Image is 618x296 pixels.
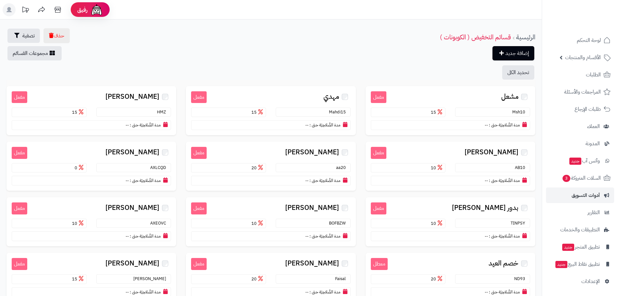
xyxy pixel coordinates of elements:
[546,84,614,100] a: المراجعات والأسئلة
[305,122,309,128] span: --
[126,289,129,295] span: --
[309,233,340,239] small: مدة الصَّلاحِيَة حتى :
[130,177,161,184] small: مدة الصَّلاحِيَة حتى :
[191,91,207,103] small: مفعل
[586,139,600,148] span: المدونة
[6,197,176,246] a: مفعل [PERSON_NAME] AXEOVC 10 مدة الصَّلاحِيَة حتى : --
[575,105,601,114] span: طلبات الإرجاع
[105,93,159,100] span: [PERSON_NAME]
[485,122,488,128] span: --
[130,289,161,295] small: مدة الصَّلاحِيَة حتى :
[72,276,85,282] span: 15
[130,233,161,239] small: مدة الصَّلاحِيَة حتى :
[22,32,35,40] span: تصفية
[329,109,349,115] small: Mahdi15
[323,93,339,100] span: مهدي
[564,87,601,97] span: المراجعات والأسئلة
[371,147,386,159] small: مفعل
[336,164,349,171] small: aa20
[17,3,33,18] a: تحديثات المنصة
[562,244,574,251] span: جديد
[186,86,356,135] a: مفعل مهدي Mahdi15 15 مدة الصَّلاحِيَة حتى : --
[512,109,528,115] small: Msh10
[485,177,488,184] span: --
[489,177,520,184] small: مدة الصَّلاحِيَة حتى :
[186,197,356,246] a: مفعل [PERSON_NAME] BOFBZW 10 مدة الصَّلاحِيَة حتى : --
[546,170,614,186] a: السلات المتروكة3
[12,91,27,103] small: مفعل
[43,28,70,43] button: حذف
[431,276,444,282] span: 20
[562,242,600,251] span: تطبيق المتجر
[366,197,535,246] a: مفعل بدور [PERSON_NAME] TINPSY 10 مدة الصَّلاحِيَة حتى : --
[75,165,85,171] span: 0
[546,136,614,151] a: المدونة
[546,205,614,220] a: التقارير
[126,122,129,128] span: --
[90,3,103,16] img: ai-face.png
[555,260,600,269] span: تطبيق نقاط البيع
[309,122,340,128] small: مدة الصَّلاحِيَة حتى :
[305,233,309,239] span: --
[465,148,518,156] span: [PERSON_NAME]
[546,119,614,134] a: العملاء
[502,65,534,80] button: تحديد الكل
[371,91,386,103] small: مفعل
[126,233,129,239] span: --
[431,109,444,115] span: 15
[12,202,27,214] small: مفعل
[309,289,340,295] small: مدة الصَّلاحِيَة حتى :
[285,260,339,267] span: [PERSON_NAME]
[105,260,159,267] span: [PERSON_NAME]
[546,32,614,48] a: لوحة التحكم
[546,274,614,289] a: الإعدادات
[431,220,444,226] span: 10
[186,142,356,191] a: مفعل [PERSON_NAME] aa20 20 مدة الصَّلاحِيَة حتى : --
[251,165,264,171] span: 20
[586,70,601,79] span: الطلبات
[191,202,207,214] small: مفعل
[511,220,528,226] small: TINPSY
[546,187,614,203] a: أدوات التسويق
[305,177,309,184] span: --
[546,67,614,83] a: الطلبات
[72,109,85,115] span: 15
[562,174,601,183] span: السلات المتروكة
[516,32,535,42] a: الرئيسية
[572,191,600,200] span: أدوات التسويق
[12,147,27,159] small: مفعل
[577,36,601,45] span: لوحة التحكم
[7,29,40,43] button: تصفية
[546,153,614,169] a: وآتس آبجديد
[12,258,27,270] small: مفعل
[329,220,349,226] small: BOFBZW
[191,147,207,159] small: مفعل
[335,276,349,282] small: Faisal
[515,164,528,171] small: AB10
[77,6,88,14] span: رفيق
[560,225,600,234] span: التطبيقات والخدمات
[6,86,176,135] a: مفعل [PERSON_NAME] HMZ 15 مدة الصَّلاحِيَة حتى : --
[489,122,520,128] small: مدة الصَّلاحِيَة حتى :
[105,148,159,156] span: [PERSON_NAME]
[546,101,614,117] a: طلبات الإرجاع
[105,204,159,212] span: [PERSON_NAME]
[285,204,339,212] span: [PERSON_NAME]
[366,86,535,135] a: مفعل مشعل Msh10 15 مدة الصَّلاحِيَة حتى : --
[366,142,535,191] a: مفعل [PERSON_NAME] AB10 10 مدة الصَّلاحِيَة حتى : --
[555,261,567,268] span: جديد
[565,53,601,62] span: الأقسام والمنتجات
[489,289,520,295] small: مدة الصَّلاحِيَة حتى :
[485,289,488,295] span: --
[485,233,488,239] span: --
[6,142,176,191] a: مفعل [PERSON_NAME] AXLCQD 0 مدة الصَّلاحِيَة حتى : --
[489,260,518,267] span: خصم العيد
[546,256,614,272] a: تطبيق نقاط البيعجديد
[563,175,570,182] span: 3
[251,220,264,226] span: 10
[150,220,169,226] small: AXEOVC
[150,164,169,171] small: AXLCQD
[133,276,169,282] small: [PERSON_NAME]
[492,46,534,60] a: إضافة جديد
[581,277,600,286] span: الإعدادات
